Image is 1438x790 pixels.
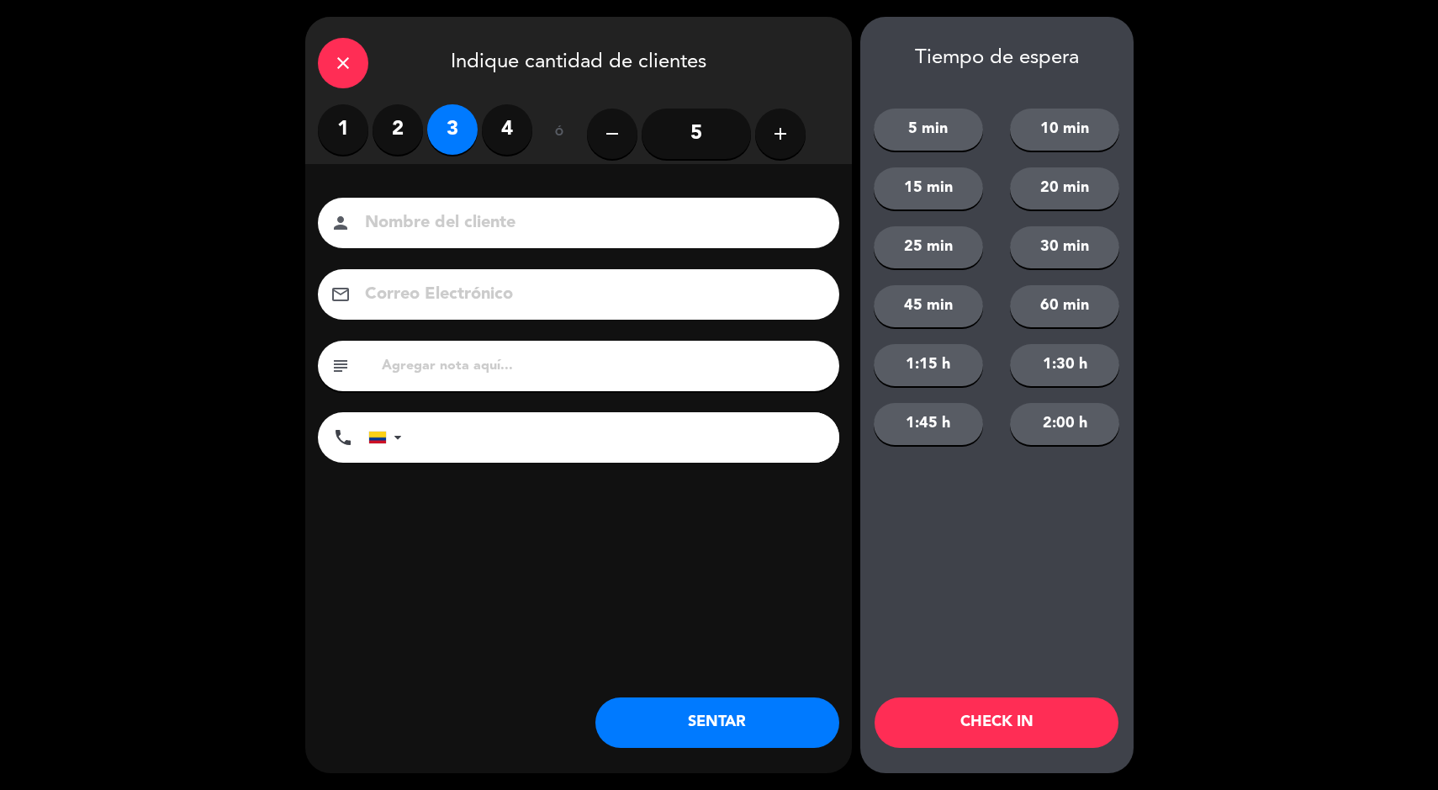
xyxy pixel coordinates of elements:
[874,344,983,386] button: 1:15 h
[1010,109,1119,151] button: 10 min
[333,53,353,73] i: close
[330,356,351,376] i: subject
[755,109,806,159] button: add
[770,124,790,144] i: add
[482,104,532,155] label: 4
[318,104,368,155] label: 1
[602,124,622,144] i: remove
[1010,344,1119,386] button: 1:30 h
[874,285,983,327] button: 45 min
[874,226,983,268] button: 25 min
[333,427,353,448] i: phone
[1010,403,1119,445] button: 2:00 h
[330,213,351,233] i: person
[874,403,983,445] button: 1:45 h
[369,413,408,462] div: Colombia: +57
[305,17,852,104] div: Indique cantidad de clientes
[427,104,478,155] label: 3
[874,167,983,209] button: 15 min
[363,280,817,310] input: Correo Electrónico
[1010,226,1119,268] button: 30 min
[380,354,827,378] input: Agregar nota aquí...
[532,104,587,163] div: ó
[874,109,983,151] button: 5 min
[330,284,351,305] i: email
[1010,285,1119,327] button: 60 min
[875,697,1118,748] button: CHECK IN
[860,46,1134,71] div: Tiempo de espera
[587,109,637,159] button: remove
[595,697,839,748] button: SENTAR
[1010,167,1119,209] button: 20 min
[363,209,817,238] input: Nombre del cliente
[373,104,423,155] label: 2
